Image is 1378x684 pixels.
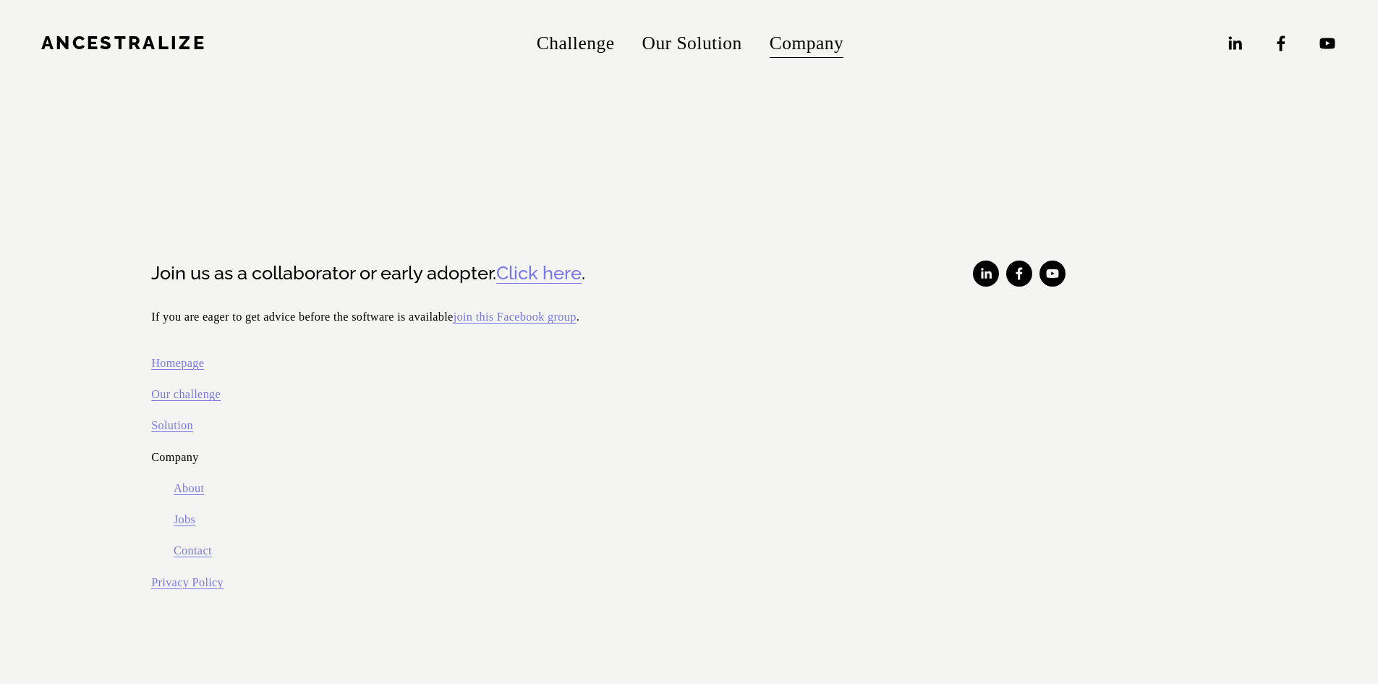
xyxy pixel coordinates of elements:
a: Privacy Policy [151,572,224,593]
a: YouTube [1039,261,1066,287]
a: Click here [496,261,582,286]
a: Homepage [151,352,204,373]
h3: Join us as a collaborator or early adopter. . [151,261,786,286]
p: Company [151,447,786,468]
a: Facebook [1006,261,1032,287]
a: Challenge [537,25,615,62]
a: Solution [151,415,193,436]
p: If you are eager to get advice before the software is available . [151,306,786,327]
a: join this Facebook group [454,306,577,327]
a: Our Solution [642,25,742,62]
a: Ancestralize [41,32,206,54]
span: Company [770,27,843,60]
a: Facebook [1272,34,1290,53]
a: folder dropdown [770,25,843,62]
a: Jobs [174,509,195,530]
a: LinkedIn [973,261,999,287]
a: Our challenge [151,384,221,405]
a: LinkedIn [1225,34,1244,53]
a: YouTube [1318,34,1337,53]
a: Contact [174,540,212,561]
a: About [174,478,204,499]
